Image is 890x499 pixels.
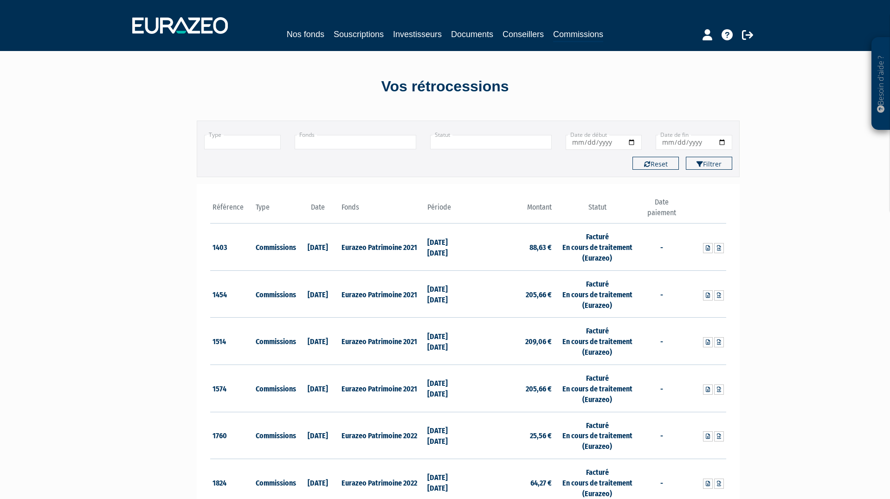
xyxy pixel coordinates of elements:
[876,42,886,126] p: Besoin d'aide ?
[468,412,554,459] td: 25,56 €
[210,197,253,224] th: Référence
[554,197,640,224] th: Statut
[287,28,324,41] a: Nos fonds
[296,224,339,271] td: [DATE]
[640,365,684,412] td: -
[425,197,468,224] th: Période
[210,412,253,459] td: 1760
[181,76,709,97] div: Vos rétrocessions
[210,270,253,318] td: 1454
[468,318,554,365] td: 209,06 €
[451,28,493,41] a: Documents
[210,224,253,271] td: 1403
[468,197,554,224] th: Montant
[253,270,297,318] td: Commissions
[640,197,684,224] th: Date paiement
[334,28,384,41] a: Souscriptions
[425,224,468,271] td: [DATE] [DATE]
[553,28,603,42] a: Commissions
[296,318,339,365] td: [DATE]
[253,412,297,459] td: Commissions
[425,318,468,365] td: [DATE] [DATE]
[640,318,684,365] td: -
[554,412,640,459] td: Facturé En cours de traitement (Eurazeo)
[339,270,425,318] td: Eurazeo Patrimoine 2021
[468,270,554,318] td: 205,66 €
[640,412,684,459] td: -
[339,318,425,365] td: Eurazeo Patrimoine 2021
[468,224,554,271] td: 88,63 €
[393,28,442,41] a: Investisseurs
[554,318,640,365] td: Facturé En cours de traitement (Eurazeo)
[339,365,425,412] td: Eurazeo Patrimoine 2021
[339,224,425,271] td: Eurazeo Patrimoine 2021
[339,412,425,459] td: Eurazeo Patrimoine 2022
[554,365,640,412] td: Facturé En cours de traitement (Eurazeo)
[468,365,554,412] td: 205,66 €
[554,224,640,271] td: Facturé En cours de traitement (Eurazeo)
[554,270,640,318] td: Facturé En cours de traitement (Eurazeo)
[132,17,228,34] img: 1732889491-logotype_eurazeo_blanc_rvb.png
[425,365,468,412] td: [DATE] [DATE]
[339,197,425,224] th: Fonds
[296,412,339,459] td: [DATE]
[210,365,253,412] td: 1574
[425,412,468,459] td: [DATE] [DATE]
[425,270,468,318] td: [DATE] [DATE]
[253,197,297,224] th: Type
[296,270,339,318] td: [DATE]
[253,365,297,412] td: Commissions
[296,365,339,412] td: [DATE]
[253,224,297,271] td: Commissions
[640,224,684,271] td: -
[503,28,544,41] a: Conseillers
[253,318,297,365] td: Commissions
[296,197,339,224] th: Date
[632,157,679,170] button: Reset
[210,318,253,365] td: 1514
[686,157,732,170] button: Filtrer
[640,270,684,318] td: -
